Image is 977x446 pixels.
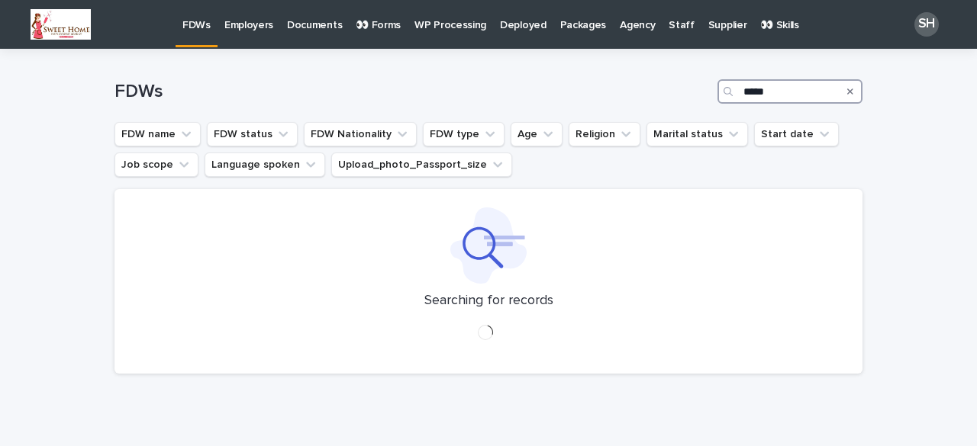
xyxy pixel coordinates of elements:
[31,9,91,40] img: kFOXSfv_6-6gUs9nkLPLXCesz0MIw2PYOV3M4AQ4cTA
[511,122,563,146] button: Age
[717,79,863,104] input: Search
[114,122,201,146] button: FDW name
[754,122,839,146] button: Start date
[914,12,939,37] div: SH
[424,293,553,310] p: Searching for records
[569,122,640,146] button: Religion
[205,152,325,177] button: Language spoken
[304,122,417,146] button: FDW Nationality
[423,122,505,146] button: FDW type
[114,152,198,177] button: Job scope
[646,122,748,146] button: Marital status
[331,152,512,177] button: Upload_photo_Passport_size
[207,122,298,146] button: FDW status
[114,81,711,103] h1: FDWs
